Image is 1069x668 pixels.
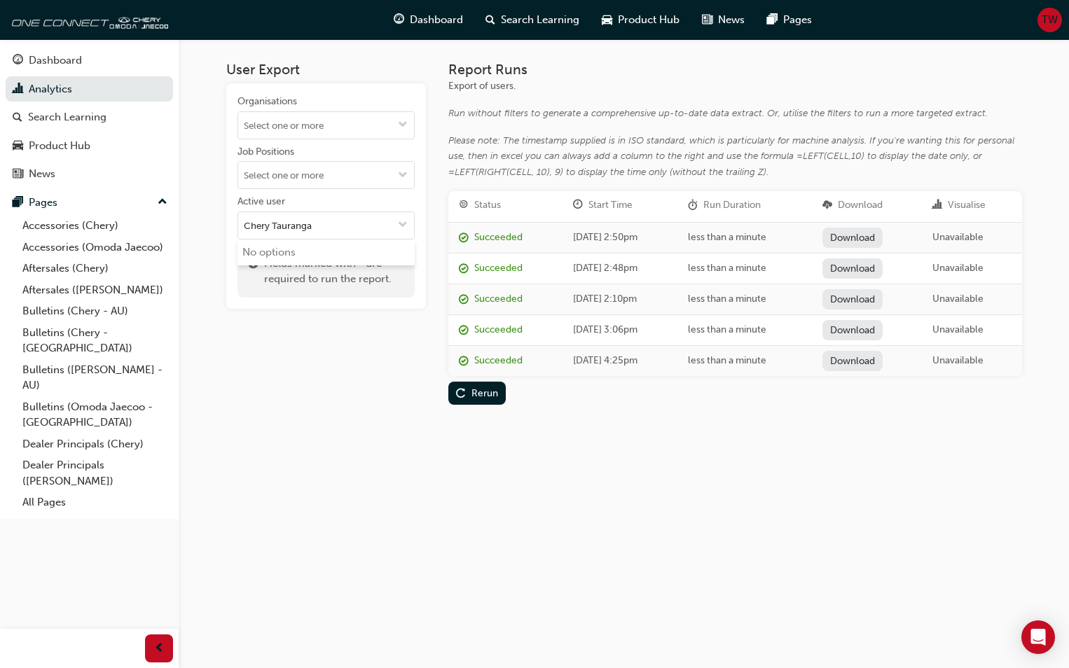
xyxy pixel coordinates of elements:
span: Pages [783,12,812,28]
span: chart-icon [13,83,23,96]
button: TW [1037,8,1062,32]
div: Succeeded [474,353,523,369]
a: Product Hub [6,133,173,159]
a: Download [822,289,883,309]
div: Succeeded [474,291,523,307]
div: Run without filters to generate a comprehensive up-to-date data extract. Or, utilise the filters ... [448,106,1022,122]
span: prev-icon [154,640,165,657]
a: Bulletins (Omoda Jaecoo - [GEOGRAPHIC_DATA]) [17,396,173,433]
div: News [29,166,55,182]
span: TW [1042,12,1058,28]
span: Unavailable [932,323,984,335]
span: duration-icon [688,200,698,211]
a: Bulletins ([PERSON_NAME] - AU) [17,359,173,396]
a: Accessories (Chery) [17,215,173,237]
div: Please note: The timestamp supplied is in ISO standard, which is particularly for machine analysi... [448,133,1022,181]
a: Download [822,228,883,248]
span: down-icon [398,120,408,132]
div: Rerun [471,387,498,399]
a: Dealer Principals ([PERSON_NAME]) [17,454,173,492]
span: report_succeeded-icon [459,263,469,275]
span: report_succeeded-icon [459,294,469,306]
span: pages-icon [767,11,778,29]
a: guage-iconDashboard [382,6,474,34]
span: down-icon [398,170,408,182]
span: exclaim-icon [248,256,258,287]
h3: User Export [226,62,426,78]
a: News [6,161,173,187]
a: Download [822,320,883,340]
button: toggle menu [392,112,414,139]
button: toggle menu [392,212,414,239]
div: Start Time [588,197,633,214]
input: Organisationstoggle menu [238,112,414,139]
a: Bulletins (Chery - [GEOGRAPHIC_DATA]) [17,322,173,359]
div: Search Learning [28,109,106,125]
span: Unavailable [932,354,984,366]
span: Dashboard [410,12,463,28]
span: search-icon [485,11,495,29]
span: pages-icon [13,197,23,209]
button: Pages [6,190,173,216]
span: car-icon [602,11,612,29]
a: Download [822,258,883,279]
span: News [718,12,745,28]
a: news-iconNews [691,6,756,34]
div: Run Duration [703,197,761,214]
div: less than a minute [688,260,801,277]
a: car-iconProduct Hub [591,6,691,34]
span: report_succeeded-icon [459,232,469,244]
div: [DATE] 3:06pm [573,322,667,338]
span: chart-icon [932,200,942,211]
a: search-iconSearch Learning [474,6,591,34]
span: Product Hub [618,12,680,28]
span: Unavailable [932,231,984,243]
div: Dashboard [29,53,82,69]
span: Export of users. [448,80,516,92]
div: Succeeded [474,230,523,246]
a: pages-iconPages [756,6,823,34]
div: Organisations [237,95,297,109]
span: Search Learning [501,12,579,28]
div: Active user [237,195,285,209]
span: clock-icon [573,200,583,211]
div: Pages [29,195,57,211]
li: No options [237,239,415,266]
span: guage-icon [394,11,404,29]
a: Accessories (Omoda Jaecoo) [17,237,173,258]
a: Bulletins (Chery - AU) [17,300,173,322]
button: DashboardAnalyticsSearch LearningProduct HubNews [6,45,173,190]
a: Analytics [6,76,173,102]
a: Aftersales ([PERSON_NAME]) [17,279,173,301]
div: [DATE] 4:25pm [573,353,667,369]
div: less than a minute [688,230,801,246]
div: Succeeded [474,260,523,277]
button: toggle menu [392,162,414,188]
span: report_succeeded-icon [459,356,469,368]
div: [DATE] 2:50pm [573,230,667,246]
input: Active usertoggle menu [238,212,414,239]
img: oneconnect [7,6,168,34]
div: Status [474,197,501,214]
div: Job Positions [237,145,294,159]
div: Open Intercom Messenger [1021,620,1055,654]
span: Fields marked with * are required to run the report. [264,256,404,287]
h3: Report Runs [448,62,1022,78]
a: Dashboard [6,48,173,74]
span: download-icon [822,200,832,211]
span: replay-icon [456,389,466,401]
span: search-icon [13,111,22,124]
div: less than a minute [688,353,801,369]
div: [DATE] 2:10pm [573,291,667,307]
div: Download [838,197,883,214]
div: less than a minute [688,322,801,338]
div: [DATE] 2:48pm [573,260,667,277]
a: All Pages [17,492,173,513]
a: Aftersales (Chery) [17,258,173,279]
span: down-icon [398,220,408,232]
span: report_succeeded-icon [459,325,469,337]
span: up-icon [158,193,167,211]
div: Succeeded [474,322,523,338]
div: Visualise [948,197,986,214]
